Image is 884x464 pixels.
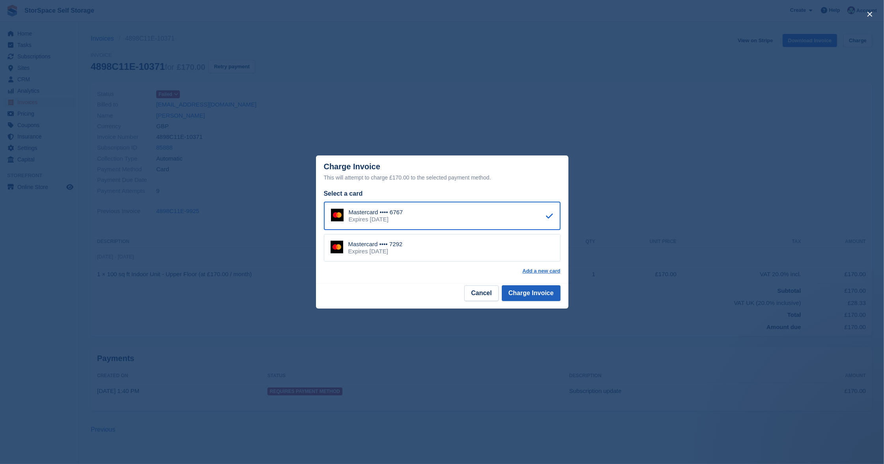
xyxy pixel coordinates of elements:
div: Charge Invoice [324,162,561,182]
div: This will attempt to charge £170.00 to the selected payment method. [324,173,561,182]
div: Expires [DATE] [349,216,403,223]
div: Select a card [324,189,561,198]
img: Mastercard Logo [331,209,344,221]
a: Add a new card [522,268,560,274]
div: Expires [DATE] [348,248,403,255]
img: Mastercard Logo [331,241,343,253]
button: close [863,8,876,21]
button: Charge Invoice [502,285,561,301]
div: Mastercard •••• 6767 [349,209,403,216]
button: Cancel [464,285,498,301]
div: Mastercard •••• 7292 [348,241,403,248]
